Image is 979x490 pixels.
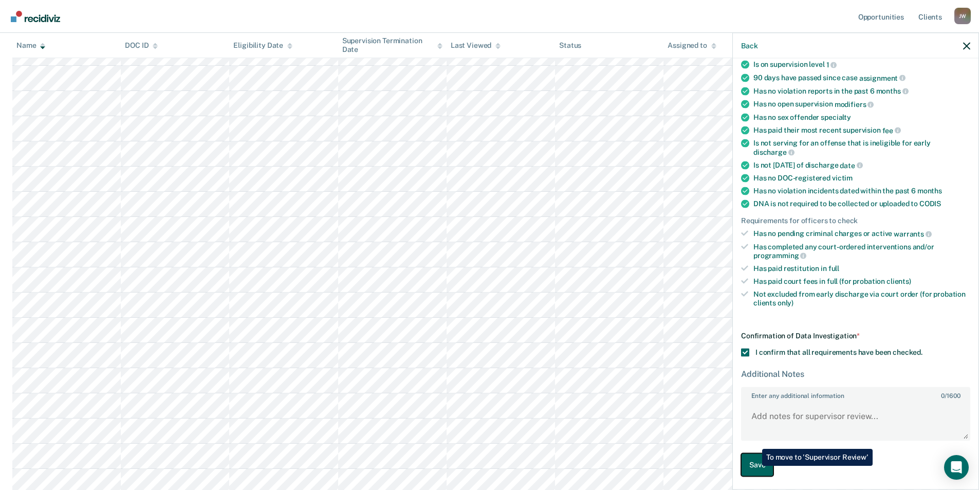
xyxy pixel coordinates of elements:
span: programming [753,251,806,260]
div: Name [16,41,45,50]
span: discharge [753,148,795,156]
div: Additional Notes [741,369,970,379]
span: months [917,187,942,195]
div: Supervision Termination Date [342,37,442,54]
button: Save [741,453,773,477]
span: warrants [894,229,932,238]
img: Recidiviz [11,11,60,22]
span: months [876,87,909,95]
div: Has no pending criminal charges or active [753,229,970,239]
div: Not excluded from early discharge via court order (for probation clients [753,289,970,307]
div: Has paid restitution in [753,264,970,273]
span: victim [832,174,853,182]
div: Has no violation reports in the past 6 [753,86,970,96]
div: Status [559,41,581,50]
span: I confirm that all requirements have been checked. [755,348,922,356]
span: 1 [826,61,837,69]
span: assignment [859,74,906,82]
span: CODIS [919,199,941,208]
span: full [828,264,839,273]
div: Eligibility Date [233,41,292,50]
div: Is not [DATE] of discharge [753,160,970,170]
span: 0 [941,392,945,400]
div: Has no open supervision [753,100,970,109]
div: DNA is not required to be collected or uploaded to [753,199,970,208]
div: Requirements for officers to check [741,216,970,225]
div: DOC ID [125,41,158,50]
div: Confirmation of Data Investigation [741,332,970,340]
div: Has completed any court-ordered interventions and/or [753,242,970,260]
div: Has paid their most recent supervision [753,125,970,135]
div: Is on supervision level [753,60,970,69]
div: Open Intercom Messenger [944,455,969,480]
div: Is not serving for an offense that is ineligible for early [753,139,970,156]
span: date [840,161,862,169]
div: 90 days have passed since case [753,73,970,82]
div: Has no violation incidents dated within the past 6 [753,187,970,195]
div: Has no DOC-registered [753,174,970,183]
div: Assigned to [668,41,716,50]
div: J W [954,8,971,24]
span: clients) [886,277,911,285]
span: fee [882,126,901,134]
button: Profile dropdown button [954,8,971,24]
span: specialty [821,113,851,121]
div: Last Viewed [451,41,501,50]
label: Enter any additional information [742,388,969,400]
div: Has no sex offender [753,113,970,121]
div: Has paid court fees in full (for probation [753,277,970,285]
span: modifiers [835,100,874,108]
button: Back [741,41,758,50]
span: only) [778,298,793,306]
span: / 1600 [941,392,960,400]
